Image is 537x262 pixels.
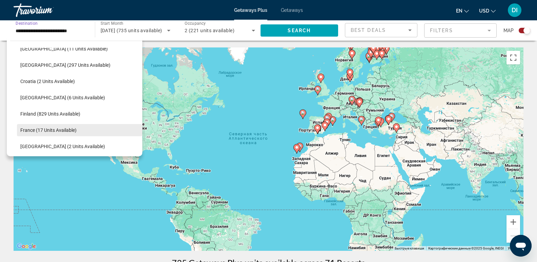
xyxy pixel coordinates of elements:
[479,8,489,14] span: USD
[507,51,520,64] button: Включить полноэкранный режим
[20,95,105,100] span: [GEOGRAPHIC_DATA] (6 units available)
[351,27,386,33] span: Best Deals
[17,59,142,71] button: [GEOGRAPHIC_DATA] (297 units available)
[101,21,123,26] span: Start Month
[185,28,234,33] span: 2 (221 units available)
[428,246,504,250] span: Картографические данные ©2025 Google, INEGI
[20,46,108,52] span: [GEOGRAPHIC_DATA] (11 units available)
[510,235,532,257] iframe: Кнопка запуска окна обмена сообщениями
[456,6,469,16] button: Change language
[16,21,38,25] span: Destination
[281,7,303,13] a: Getaways
[424,23,497,38] button: Filter
[395,246,424,251] button: Быстрые клавиши
[20,79,75,84] span: Croatia (2 units available)
[20,127,77,133] span: France (17 units available)
[261,24,338,37] button: Search
[503,26,514,35] span: Map
[507,215,520,229] button: Увеличить
[17,43,142,55] button: [GEOGRAPHIC_DATA] (11 units available)
[17,75,142,87] button: Croatia (2 units available)
[507,229,520,243] button: Уменьшить
[288,28,311,33] span: Search
[14,1,81,19] a: Travorium
[512,7,518,14] span: DI
[479,6,496,16] button: Change currency
[234,7,267,13] a: Getaways Plus
[185,21,206,26] span: Occupancy
[17,124,142,136] button: France (17 units available)
[506,3,523,17] button: User Menu
[508,246,521,250] a: Условия (ссылка откроется в новой вкладке)
[101,28,162,33] span: [DATE] (735 units available)
[20,144,105,149] span: [GEOGRAPHIC_DATA] (2 units available)
[20,62,110,68] span: [GEOGRAPHIC_DATA] (297 units available)
[17,92,142,104] button: [GEOGRAPHIC_DATA] (6 units available)
[456,8,462,14] span: en
[17,108,142,120] button: Finland (829 units available)
[17,140,142,153] button: [GEOGRAPHIC_DATA] (2 units available)
[15,242,38,251] img: Google
[351,26,412,34] mat-select: Sort by
[15,242,38,251] a: Открыть эту область в Google Картах (в новом окне)
[20,111,80,117] span: Finland (829 units available)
